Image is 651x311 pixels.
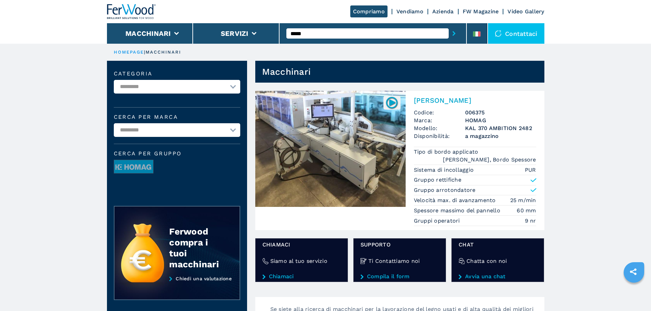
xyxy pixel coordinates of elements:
[270,257,327,265] h4: Siamo al tuo servizio
[495,30,502,37] img: Contattaci
[114,151,240,156] span: Cerca per Gruppo
[114,71,240,76] label: Categoria
[114,276,240,300] a: Chiedi una valutazione
[459,258,465,264] img: Chatta con noi
[625,263,642,280] a: sharethis
[169,226,226,270] div: Ferwood compra i tuoi macchinari
[459,241,537,249] span: chat
[517,207,536,214] em: 60 mm
[262,66,311,77] h1: Macchinari
[350,5,388,17] a: Compriamo
[114,50,144,55] a: HOMEPAGE
[107,4,156,19] img: Ferwood
[114,160,153,174] img: image
[525,166,536,174] em: PUR
[262,273,341,280] a: Chiamaci
[414,148,480,156] p: Tipo di bordo applicato
[465,124,536,132] h3: KAL 370 AMBITION 2482
[414,124,465,132] span: Modello:
[385,96,398,109] img: 006375
[144,50,145,55] span: |
[414,186,476,194] p: Gruppo arrotondatore
[525,217,536,225] em: 9 nr
[125,29,171,38] button: Macchinari
[361,273,439,280] a: Compila il form
[255,91,406,207] img: Bordatrice Singola HOMAG KAL 370 AMBITION 2482
[414,132,465,140] span: Disponibilità:
[449,26,459,41] button: submit-button
[463,8,499,15] a: FW Magazine
[361,241,439,249] span: Supporto
[507,8,544,15] a: Video Gallery
[443,156,536,164] em: [PERSON_NAME], Bordo Spessore
[465,109,536,116] h3: 006375
[432,8,454,15] a: Azienda
[414,116,465,124] span: Marca:
[396,8,423,15] a: Vendiamo
[488,23,544,44] div: Contattaci
[368,257,420,265] h4: Ti Contattiamo noi
[465,116,536,124] h3: HOMAG
[622,280,646,306] iframe: Chat
[510,196,536,204] em: 25 m/min
[414,176,461,184] p: Gruppo rettifiche
[146,49,181,55] p: macchinari
[414,96,536,104] h2: [PERSON_NAME]
[262,258,269,264] img: Siamo al tuo servizio
[414,207,502,214] p: Spessore massimo del pannello
[414,197,498,204] p: Velocità max. di avanzamento
[221,29,248,38] button: Servizi
[466,257,507,265] h4: Chatta con noi
[414,217,462,225] p: Gruppi operatori
[459,273,537,280] a: Avvia una chat
[414,166,476,174] p: Sistema di incollaggio
[262,241,341,249] span: Chiamaci
[465,132,536,140] span: a magazzino
[414,109,465,116] span: Codice:
[114,114,240,120] label: Cerca per marca
[361,258,367,264] img: Ti Contattiamo noi
[255,91,544,230] a: Bordatrice Singola HOMAG KAL 370 AMBITION 2482006375[PERSON_NAME]Codice:006375Marca:HOMAGModello:...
